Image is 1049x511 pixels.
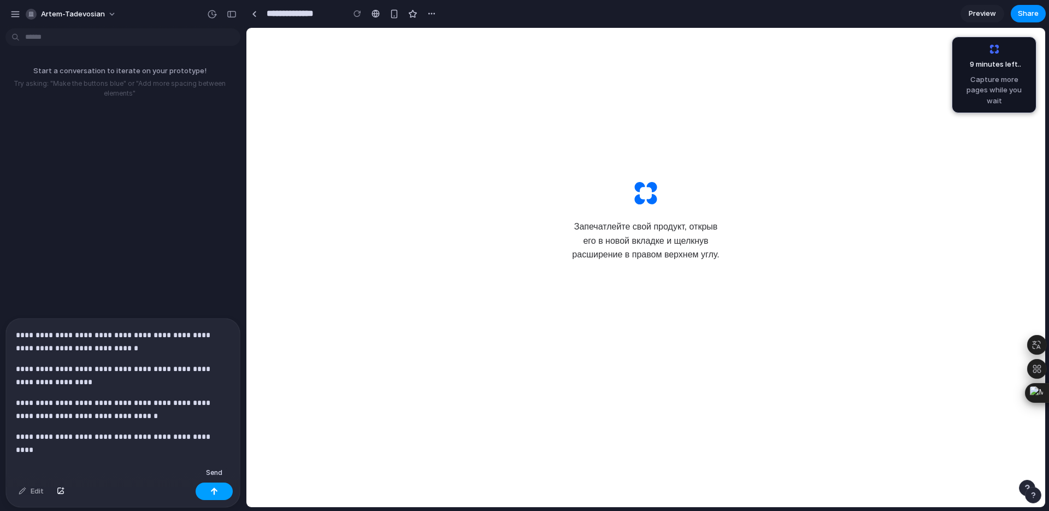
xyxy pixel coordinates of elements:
[202,466,227,480] div: Send
[959,74,1029,107] span: Capture more pages while you wait
[1018,8,1039,19] span: Share
[1011,5,1046,22] button: Share
[969,8,996,19] span: Preview
[326,194,473,231] font: Запечатлейте свой продукт, открыв его в новой вкладке и щелкнув расширение в правом верхнем углу.
[21,5,122,23] button: artem-tadevosian
[962,59,1021,70] span: 9 minutes left ..
[4,79,235,98] p: Try asking: "Make the buttons blue" or "Add more spacing between elements"
[41,9,105,20] span: artem-tadevosian
[960,5,1004,22] a: Preview
[4,66,235,77] p: Start a conversation to iterate on your prototype!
